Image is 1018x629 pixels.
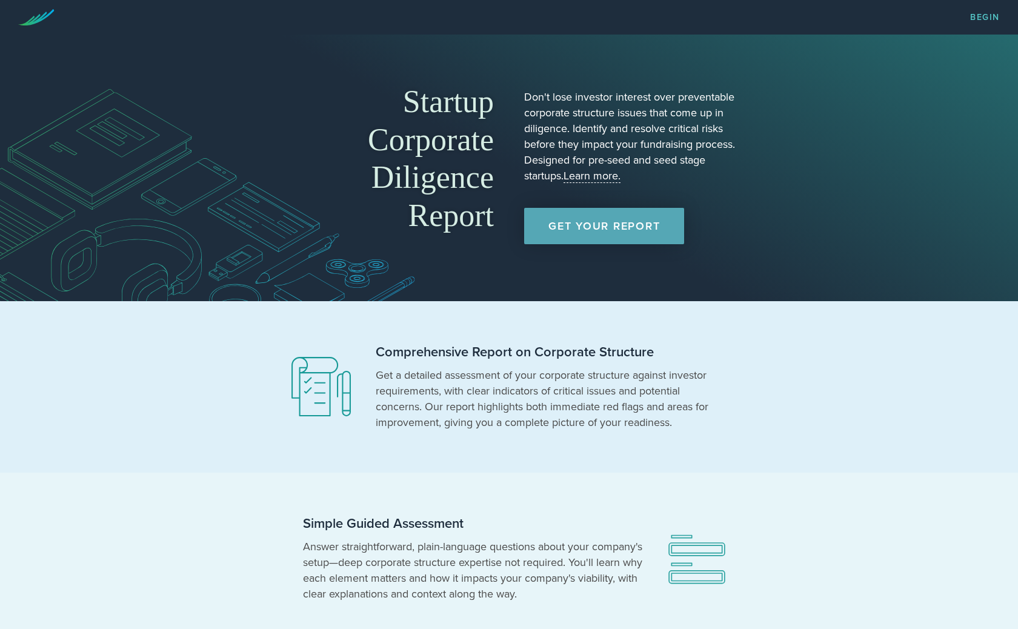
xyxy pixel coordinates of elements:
[279,83,494,235] h1: Startup Corporate Diligence Report
[524,89,739,184] p: Don't lose investor interest over preventable corporate structure issues that come up in diligenc...
[564,169,620,183] a: Learn more.
[376,344,715,361] h2: Comprehensive Report on Corporate Structure
[970,13,1000,22] a: Begin
[524,208,684,244] a: Get Your Report
[303,539,642,602] p: Answer straightforward, plain-language questions about your company's setup—deep corporate struct...
[303,515,642,533] h2: Simple Guided Assessment
[376,367,715,430] p: Get a detailed assessment of your corporate structure against investor requirements, with clear i...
